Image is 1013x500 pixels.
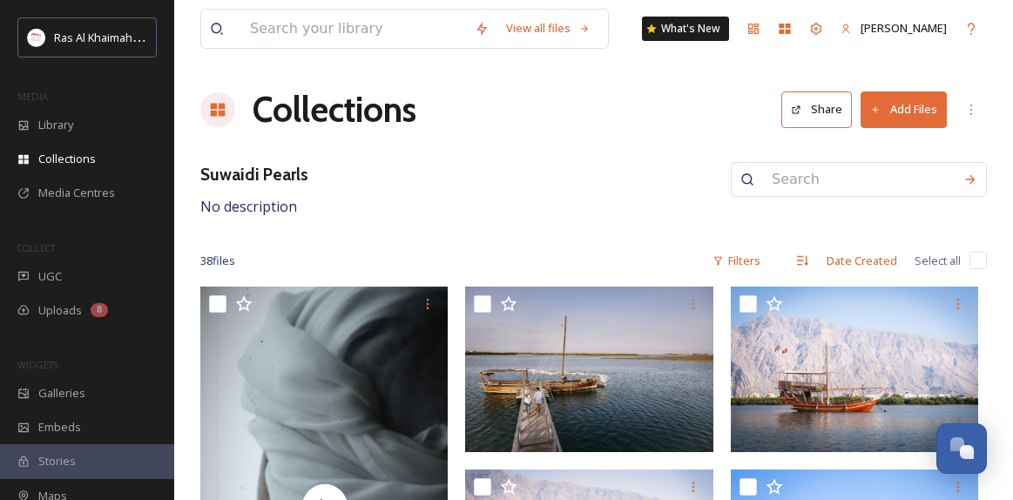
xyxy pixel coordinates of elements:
[832,11,956,45] a: [PERSON_NAME]
[818,244,906,278] div: Date Created
[241,10,466,48] input: Search your library
[642,17,729,41] a: What's New
[253,84,416,136] a: Collections
[861,91,947,127] button: Add Files
[38,151,96,167] span: Collections
[731,287,979,452] img: Suwaidi pearl farm .jpg
[17,358,57,371] span: WIDGETS
[38,453,76,470] span: Stories
[781,91,852,127] button: Share
[915,253,961,269] span: Select all
[91,303,108,317] div: 8
[763,160,955,199] input: Search
[38,419,81,436] span: Embeds
[38,268,62,285] span: UGC
[38,302,82,319] span: Uploads
[38,385,85,402] span: Galleries
[38,185,115,201] span: Media Centres
[54,29,301,45] span: Ras Al Khaimah Tourism Development Authority
[200,253,235,269] span: 38 file s
[704,244,769,278] div: Filters
[465,287,713,452] img: Traditional pearl diving boat RAK.jpg
[861,20,947,36] span: [PERSON_NAME]
[497,11,599,45] a: View all files
[200,162,308,187] h3: Suwaidi Pearls
[38,117,73,133] span: Library
[17,90,48,103] span: MEDIA
[28,29,45,46] img: Logo_RAKTDA_RGB-01.png
[936,423,987,474] button: Open Chat
[200,197,297,216] span: No description
[17,241,55,254] span: COLLECT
